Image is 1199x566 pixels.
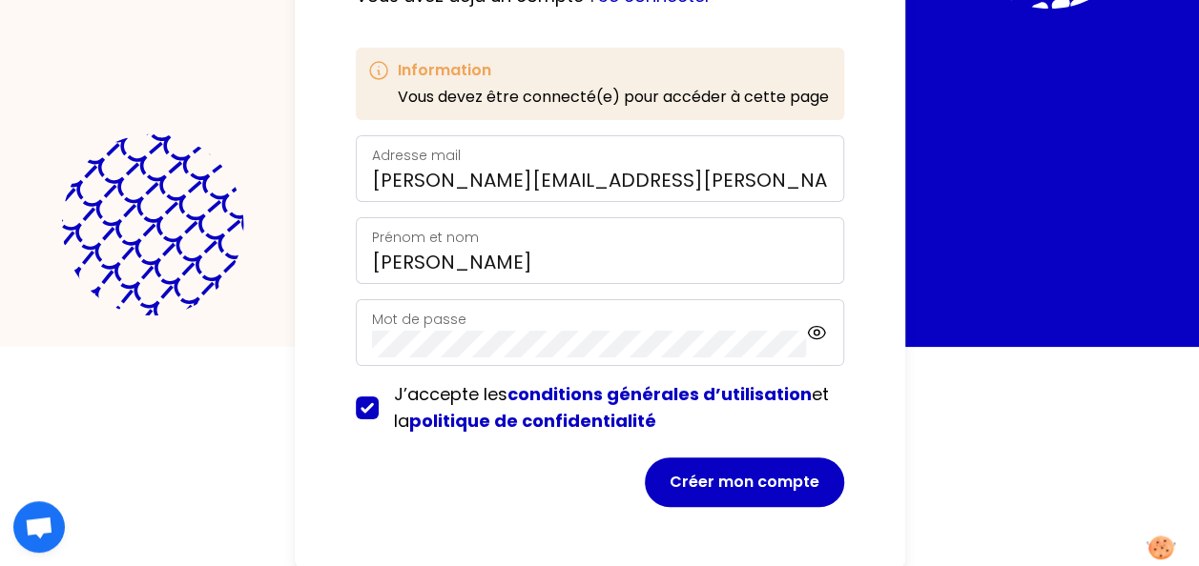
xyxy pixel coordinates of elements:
[398,86,829,109] p: Vous devez être connecté(e) pour accéder à cette page
[372,146,461,165] label: Adresse mail
[372,310,466,329] label: Mot de passe
[394,382,829,433] span: J’accepte les et la
[409,409,656,433] a: politique de confidentialité
[13,501,65,553] div: Ouvrir le chat
[372,228,479,247] label: Prénom et nom
[507,382,812,406] a: conditions générales d’utilisation
[398,59,829,82] h3: Information
[645,457,844,507] button: Créer mon compte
